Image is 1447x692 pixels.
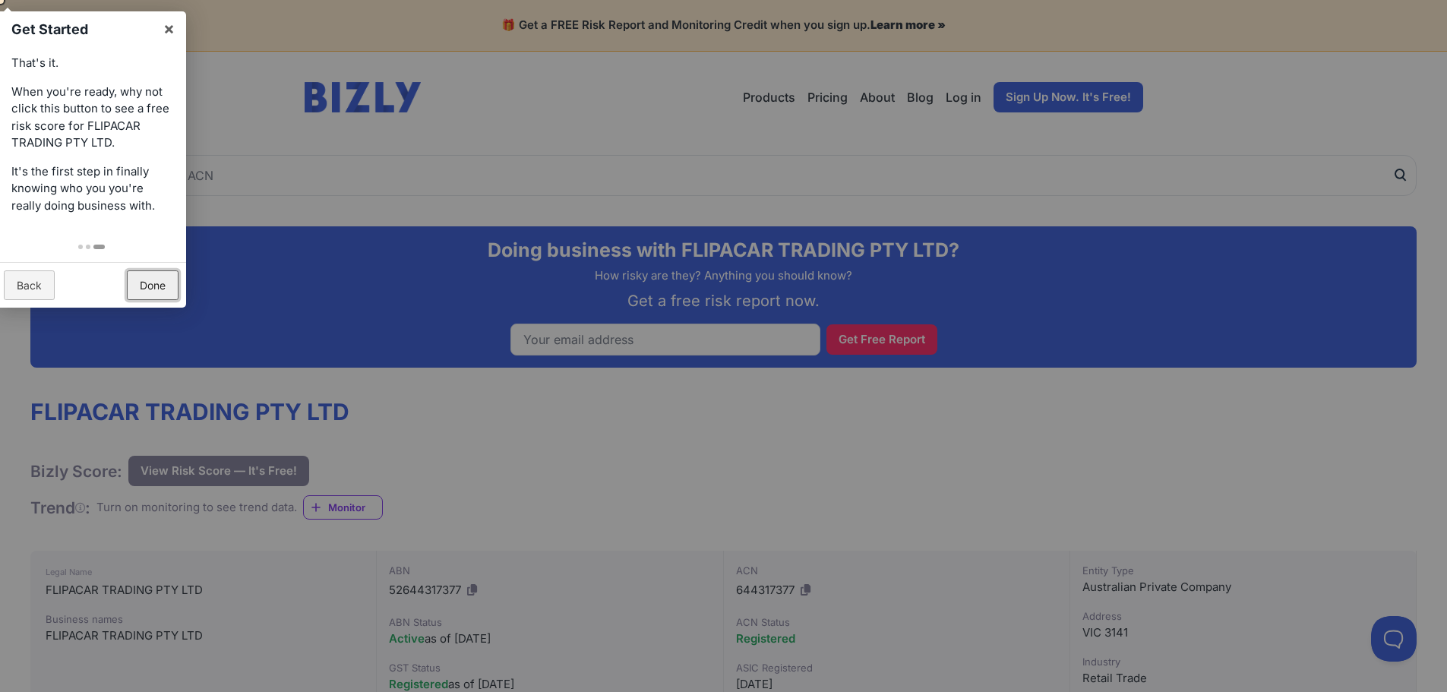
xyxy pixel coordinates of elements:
h1: Get Started [11,19,155,39]
a: Back [4,270,55,300]
a: Done [127,270,179,300]
a: × [152,11,186,46]
p: That's it. [11,55,171,72]
p: It's the first step in finally knowing who you you're really doing business with. [11,163,171,215]
p: When you're ready, why not click this button to see a free risk score for FLIPACAR TRADING PTY LTD. [11,84,171,152]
